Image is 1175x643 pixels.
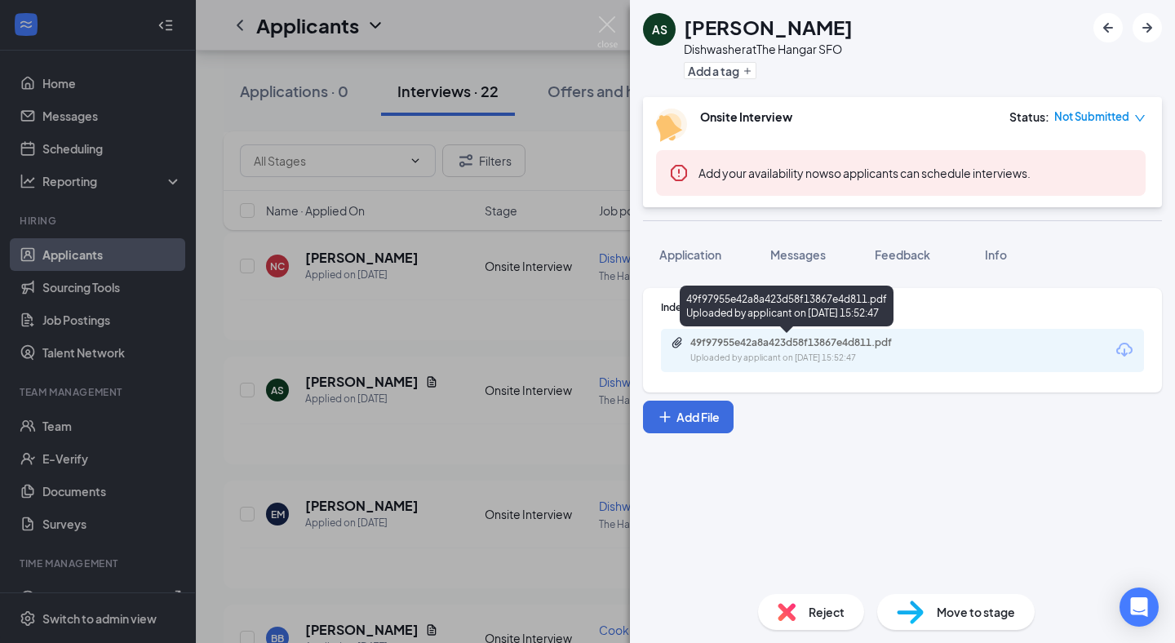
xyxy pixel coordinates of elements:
[743,66,752,76] svg: Plus
[1133,13,1162,42] button: ArrowRight
[661,300,1144,314] div: Indeed Resume
[875,247,930,262] span: Feedback
[1054,109,1129,125] span: Not Submitted
[657,409,673,425] svg: Plus
[690,336,919,349] div: 49f97955e42a8a423d58f13867e4d811.pdf
[1093,13,1123,42] button: ArrowLeftNew
[680,286,893,326] div: 49f97955e42a8a423d58f13867e4d811.pdf Uploaded by applicant on [DATE] 15:52:47
[659,247,721,262] span: Application
[985,247,1007,262] span: Info
[698,166,1031,180] span: so applicants can schedule interviews.
[1134,113,1146,124] span: down
[1098,18,1118,38] svg: ArrowLeftNew
[1120,588,1159,627] div: Open Intercom Messenger
[671,336,935,365] a: Paperclip49f97955e42a8a423d58f13867e4d811.pdfUploaded by applicant on [DATE] 15:52:47
[684,13,853,41] h1: [PERSON_NAME]
[671,336,684,349] svg: Paperclip
[1009,109,1049,125] div: Status :
[643,401,734,433] button: Add FilePlus
[669,163,689,183] svg: Error
[690,352,935,365] div: Uploaded by applicant on [DATE] 15:52:47
[937,603,1015,621] span: Move to stage
[1137,18,1157,38] svg: ArrowRight
[700,109,792,124] b: Onsite Interview
[684,62,756,79] button: PlusAdd a tag
[698,165,828,181] button: Add your availability now
[770,247,826,262] span: Messages
[684,41,853,57] div: Dishwasher at The Hangar SFO
[1115,340,1134,360] svg: Download
[652,21,667,38] div: AS
[809,603,845,621] span: Reject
